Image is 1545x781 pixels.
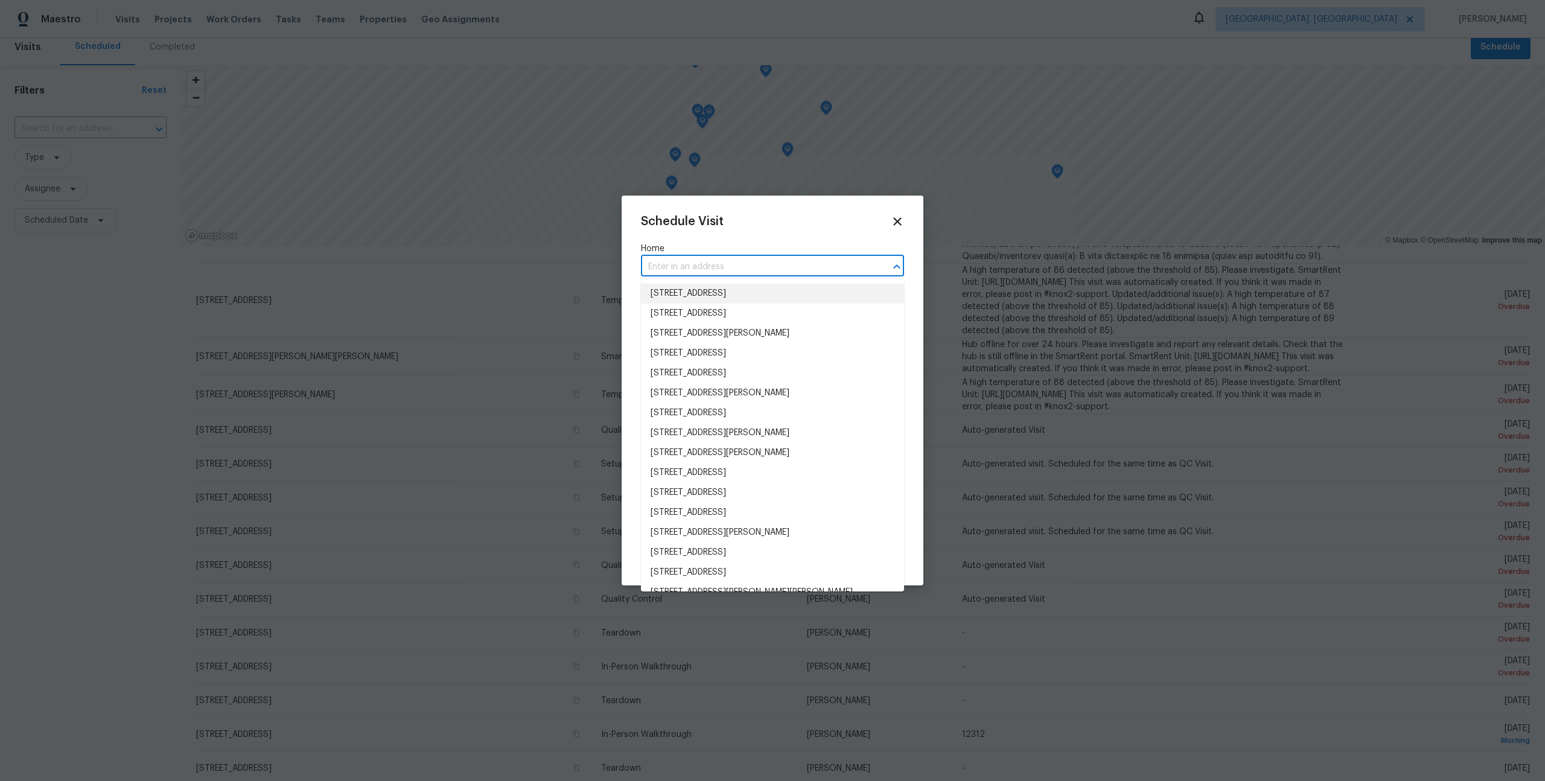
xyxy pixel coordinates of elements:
label: Home [641,243,904,255]
li: [STREET_ADDRESS] [641,483,904,503]
li: [STREET_ADDRESS] [641,563,904,582]
span: Schedule Visit [641,215,724,228]
li: [STREET_ADDRESS][PERSON_NAME] [641,523,904,543]
input: Enter in an address [641,258,870,276]
li: [STREET_ADDRESS] [641,463,904,483]
li: [STREET_ADDRESS] [641,343,904,363]
li: [STREET_ADDRESS] [641,403,904,423]
li: [STREET_ADDRESS] [641,503,904,523]
li: [STREET_ADDRESS][PERSON_NAME][PERSON_NAME] [641,582,904,602]
li: [STREET_ADDRESS][PERSON_NAME] [641,383,904,403]
li: [STREET_ADDRESS] [641,304,904,324]
li: [STREET_ADDRESS][PERSON_NAME] [641,423,904,443]
button: Close [888,258,905,275]
li: [STREET_ADDRESS][PERSON_NAME] [641,324,904,343]
li: [STREET_ADDRESS] [641,363,904,383]
li: [STREET_ADDRESS][PERSON_NAME] [641,443,904,463]
li: [STREET_ADDRESS] [641,284,904,304]
span: Close [891,215,904,228]
li: [STREET_ADDRESS] [641,543,904,563]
